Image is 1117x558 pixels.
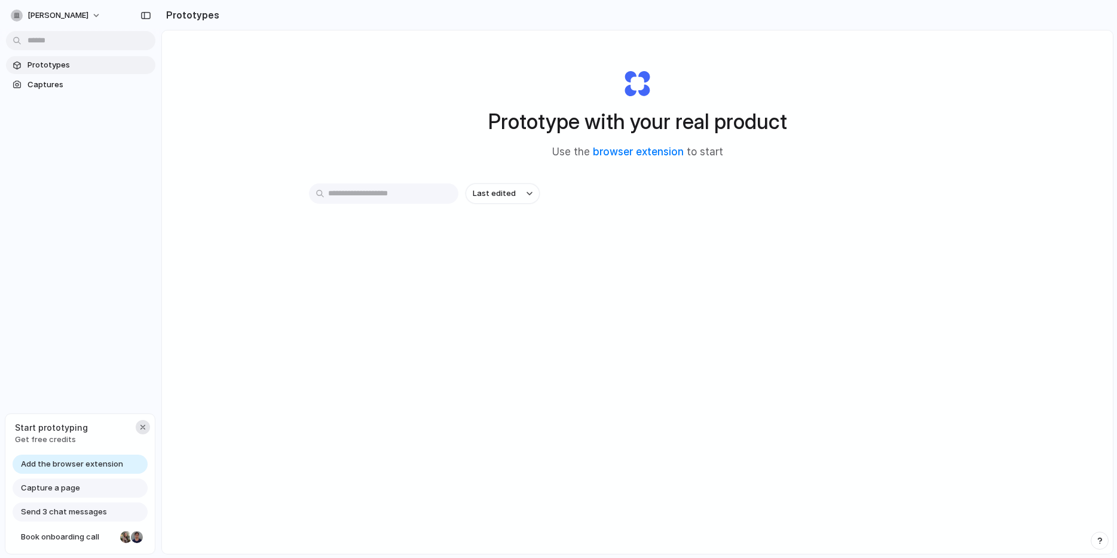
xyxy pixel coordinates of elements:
span: [PERSON_NAME] [27,10,88,22]
button: [PERSON_NAME] [6,6,107,25]
a: Book onboarding call [13,528,148,547]
span: Captures [27,79,151,91]
a: Captures [6,76,155,94]
span: Book onboarding call [21,531,115,543]
span: Prototypes [27,59,151,71]
span: Get free credits [15,434,88,446]
div: Christian Iacullo [130,530,144,544]
span: Send 3 chat messages [21,506,107,518]
span: Add the browser extension [21,458,123,470]
span: Capture a page [21,482,80,494]
h1: Prototype with your real product [488,106,787,137]
button: Last edited [466,183,540,204]
h2: Prototypes [161,8,219,22]
a: Prototypes [6,56,155,74]
span: Use the to start [552,145,723,160]
a: browser extension [593,146,684,158]
span: Last edited [473,188,516,200]
span: Start prototyping [15,421,88,434]
div: Nicole Kubica [119,530,133,544]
